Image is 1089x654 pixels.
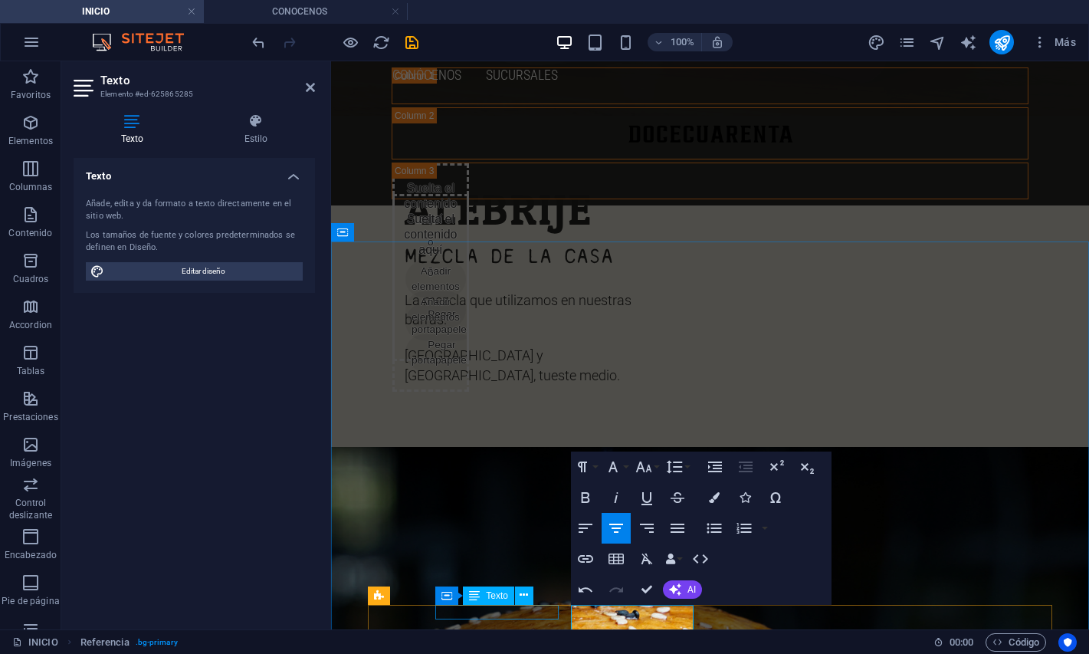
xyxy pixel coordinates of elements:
i: Volver a cargar página [372,34,390,51]
a: Haz clic para cancelar la selección y doble clic para abrir páginas [12,633,58,652]
button: Increase Indent [700,452,730,482]
button: Paragraph Format [571,452,600,482]
button: Align Right [632,513,661,544]
button: save [402,33,421,51]
h4: Texto [74,113,197,146]
i: Páginas (Ctrl+Alt+S) [898,34,916,51]
button: publish [989,30,1014,54]
i: Al redimensionar, ajustar el nivel de zoom automáticamente para ajustarse al dispositivo elegido. [710,35,724,49]
div: Suelta el contenido aquí [61,102,137,300]
p: Imágenes [10,457,51,469]
button: reload [372,33,390,51]
span: . bg-primary [136,633,178,652]
p: Contenido [8,227,52,239]
h4: CONOCENOS [204,3,408,20]
button: Special Characters [761,482,790,513]
button: Unordered List [700,513,729,544]
button: Align Justify [663,513,692,544]
button: Font Size [632,452,661,482]
span: Texto [486,591,508,600]
span: Más [1032,35,1076,50]
div: Añade, edita y da formato a texto directamente en el sitio web. [86,198,303,223]
span: Pegar portapapeles [74,273,147,310]
span: AI [687,585,696,594]
img: Editor Logo [88,33,203,51]
button: 100% [648,33,702,51]
button: Haz clic para salir del modo de previsualización y seguir editando [341,33,359,51]
button: Código [986,633,1046,652]
div: Los tamaños de fuente y colores predeterminados se definen en Diseño. [86,229,303,255]
button: HTML [686,544,715,574]
button: Insert Table [602,544,631,574]
button: design [867,33,885,51]
button: Colors [700,482,729,513]
button: text_generator [959,33,977,51]
button: Strikethrough [663,482,692,513]
button: Undo (Ctrl+Z) [571,574,600,605]
button: Editar diseño [86,262,303,281]
p: Columnas [9,181,53,193]
button: Underline (Ctrl+U) [632,482,661,513]
p: Cuadros [13,273,49,285]
i: AI Writer [959,34,977,51]
button: AI [663,580,702,599]
i: Navegador [929,34,946,51]
button: Align Center [602,513,631,544]
button: Data Bindings [663,544,684,574]
h2: Texto [100,74,315,87]
h6: 100% [671,33,695,51]
p: Favoritos [11,89,51,101]
span: Código [992,633,1039,652]
p: Accordion [9,319,52,331]
span: : [960,636,963,648]
i: Publicar [993,34,1011,51]
span: Haz clic para seleccionar y doble clic para editar [80,633,130,652]
p: Prestaciones [3,411,57,423]
button: Icons [730,482,759,513]
span: Editar diseño [109,262,298,281]
button: Subscript [792,452,822,482]
span: Añadir elementos [74,199,135,236]
span: Añadir elementos [74,230,135,267]
h4: Estilo [197,113,315,146]
h3: Elemento #ed-625865285 [100,87,284,101]
button: Ordered List [759,513,771,544]
button: Usercentrics [1058,633,1077,652]
button: pages [897,33,916,51]
button: Italic (Ctrl+I) [602,482,631,513]
h4: Texto [74,158,315,186]
button: undo [249,33,267,51]
button: Decrease Indent [731,452,760,482]
button: Clear Formatting [632,544,661,574]
button: Align Left [571,513,600,544]
p: Elementos [8,135,53,147]
button: Superscript [762,452,791,482]
button: Confirm (Ctrl+⏎) [632,574,661,605]
button: Ordered List [730,513,759,544]
p: Pie de página [2,595,59,607]
p: Tablas [17,365,45,377]
i: Guardar (Ctrl+S) [403,34,421,51]
button: navigator [928,33,946,51]
div: Suelta el contenido aquí [61,133,137,330]
button: Font Family [602,452,631,482]
i: Deshacer: Cambiar texto (Ctrl+Z) [250,34,267,51]
button: Bold (Ctrl+B) [571,482,600,513]
span: 00 00 [950,633,973,652]
button: Más [1026,30,1082,54]
nav: breadcrumb [80,633,178,652]
button: Insert Link [571,544,600,574]
button: Redo (Ctrl+Shift+Z) [602,574,631,605]
p: Encabezado [5,549,57,561]
button: Line Height [663,452,692,482]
